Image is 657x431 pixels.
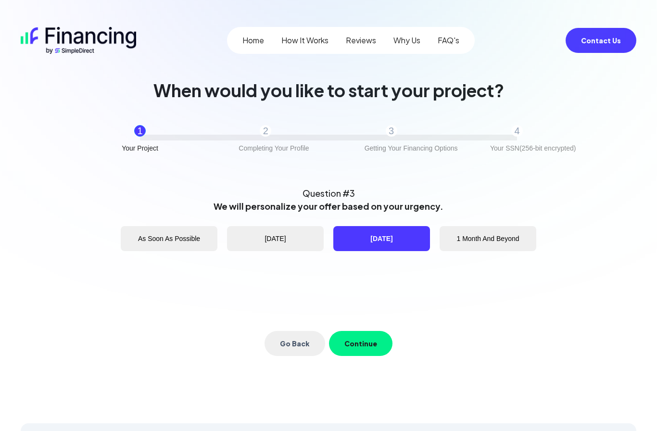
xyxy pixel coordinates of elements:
span: 3 [389,124,394,138]
button: [DATE] [333,226,430,251]
a: Home [242,35,264,46]
button: As Soon As Possible [121,226,217,251]
img: logo [21,27,136,54]
div: Your Project [122,142,158,154]
button: Contact Us [566,28,636,53]
div: Getting Your Financing Options [365,142,458,154]
a: Why Us [393,35,420,46]
h1: When would you like to start your project? [153,81,504,100]
p: We will personalize your offer based on your urgency. [214,200,443,213]
div: Your SSN(256-bit encrypted) [490,142,576,154]
span: 1 [137,124,142,138]
button: Go Back [265,331,325,356]
p: Question #3 [303,187,355,200]
div: Completing Your Profile [239,142,309,154]
a: Reviews [346,35,376,46]
button: Continue [329,331,392,356]
button: [DATE] [227,226,324,251]
span: 2 [263,124,268,138]
span: 4 [514,124,519,138]
button: 1 Month And Beyond [440,226,536,251]
a: FAQ's [438,35,459,46]
a: How It Works [281,35,328,46]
